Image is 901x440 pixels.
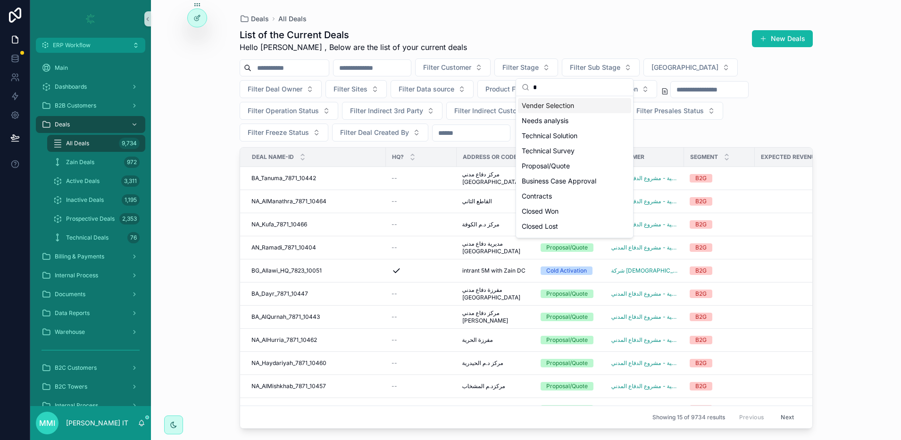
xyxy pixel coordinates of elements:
[332,124,428,141] button: Select Button
[546,336,588,344] div: Proposal/Quote
[83,11,98,26] img: App logo
[541,243,600,252] a: Proposal/Quote
[463,153,517,161] span: Address or Code
[36,97,145,114] a: B2B Customers
[462,267,526,274] span: intrant 5M with Zain DC
[502,63,539,72] span: Filter Stage
[462,171,529,186] a: مركز دفاع مدني [GEOGRAPHIC_DATA]
[251,290,380,298] a: BA_Dayr_7871_10447
[248,128,309,137] span: Filter Freeze Status
[392,336,451,344] a: --
[240,14,269,24] a: Deals
[611,290,678,298] a: وزارة الداخلية - مشروع الدفاع المدني
[55,64,68,72] span: Main
[611,313,678,321] a: وزارة الداخلية - مشروع الدفاع المدني
[611,221,678,228] a: وزارة الداخلية - مشروع الدفاع المدني
[251,221,307,228] span: NA_Kufa_7871_10466
[55,402,98,409] span: Internal Process
[760,267,831,274] a: 0.00
[462,286,529,301] span: مفرزة دفاع مدني [GEOGRAPHIC_DATA]
[611,359,678,367] span: وزارة الداخلية - مشروع الدفاع المدني
[695,243,707,252] div: B2G
[251,267,322,274] span: BG_Allawi_HQ_7823_10051
[760,198,831,205] a: 0.00
[36,324,145,340] a: Warehouse
[690,336,749,344] a: B2G
[611,336,678,344] a: وزارة الداخلية - مشروع الدفاع المدني
[36,38,145,53] button: ERP Workflow
[415,58,491,76] button: Select Button
[477,80,552,98] button: Select Button
[47,173,145,190] a: Active Deals3,311
[611,198,678,205] a: وزارة الداخلية - مشروع الدفاع المدني
[541,313,600,321] a: Proposal/Quote
[690,359,749,367] a: B2G
[392,290,397,298] span: --
[66,215,115,223] span: Prospective Deals
[611,174,678,182] a: وزارة الداخلية - مشروع الدفاع المدني
[392,359,451,367] a: --
[240,28,467,42] h1: List of the Current Deals
[541,336,600,344] a: Proposal/Quote
[251,244,380,251] a: AN_Ramadi_7871_10404
[541,359,600,367] a: Proposal/Quote
[392,290,451,298] a: --
[690,266,749,275] a: B2G
[611,244,678,251] span: وزارة الداخلية - مشروع الدفاع المدني
[760,244,831,251] a: 0.00
[251,336,317,344] span: NA_AlHurria_7871_10462
[695,220,707,229] div: B2G
[325,80,387,98] button: Select Button
[248,106,319,116] span: Filter Operation Status
[399,84,454,94] span: Filter Data source
[47,135,145,152] a: All Deals9,734
[121,175,140,187] div: 3,311
[55,364,97,372] span: B2C Customers
[55,121,70,128] span: Deals
[55,328,85,336] span: Warehouse
[652,414,725,421] span: Showing 15 of 9734 results
[695,336,707,344] div: B2G
[760,313,831,321] span: 0.00
[36,378,145,395] a: B2C Towers
[462,267,529,274] a: intrant 5M with Zain DC
[127,232,140,243] div: 76
[36,267,145,284] a: Internal Process
[462,240,529,255] a: مديرية دفاع مدني [GEOGRAPHIC_DATA]
[518,128,631,143] div: Technical Solution
[36,359,145,376] a: B2C Customers
[36,286,145,303] a: Documents
[651,63,718,72] span: [GEOGRAPHIC_DATA]
[462,221,529,228] a: مركز د.م الكوفة
[55,102,96,109] span: B2B Customers
[695,266,707,275] div: B2G
[695,405,707,414] div: B2G
[690,220,749,229] a: B2G
[760,336,831,344] a: 0.00
[462,221,500,228] span: مركز د.م الكوفة
[518,113,631,128] div: Needs analysis
[392,174,397,182] span: --
[518,158,631,174] div: Proposal/Quote
[55,83,87,91] span: Dashboards
[47,154,145,171] a: Zain Deals972
[562,58,640,76] button: Select Button
[546,243,588,252] div: Proposal/Quote
[518,189,631,204] div: Contracts
[462,336,493,344] span: مفرزة الحرية
[251,198,380,205] a: NA_AlManathra_7871_10464
[278,14,307,24] a: All Deals
[47,210,145,227] a: Prospective Deals2,353
[462,336,529,344] a: مفرزة الحرية
[66,140,89,147] span: All Deals
[546,405,588,414] div: Proposal/Quote
[760,359,831,367] span: 0.00
[518,204,631,219] div: Closed Won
